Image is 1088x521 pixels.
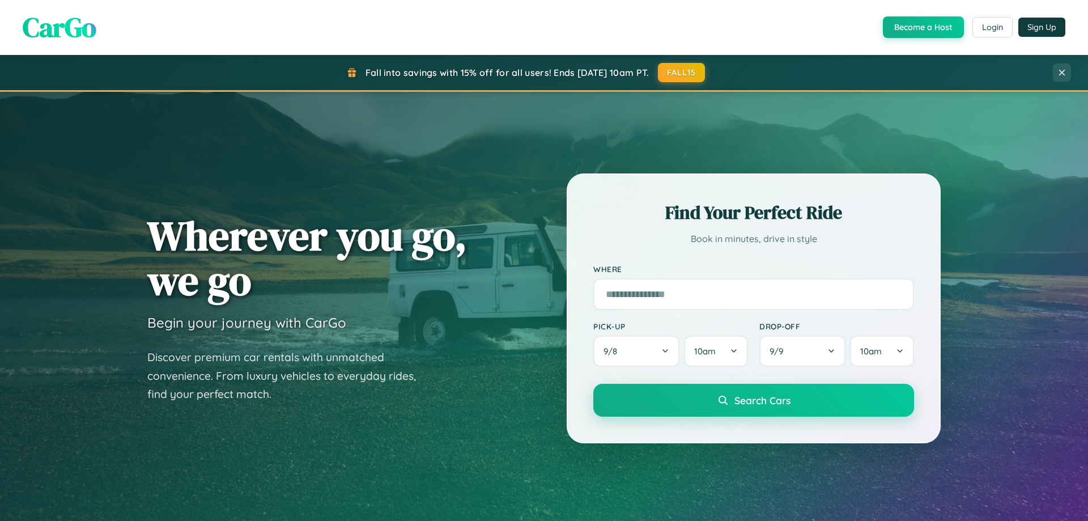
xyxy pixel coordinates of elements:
[23,9,96,46] span: CarGo
[365,67,649,78] span: Fall into savings with 15% off for all users! Ends [DATE] 10am PT.
[972,17,1013,37] button: Login
[883,16,964,38] button: Become a Host
[593,384,914,417] button: Search Cars
[734,394,790,406] span: Search Cars
[860,346,882,357] span: 10am
[694,346,716,357] span: 10am
[593,321,748,331] label: Pick-up
[759,321,914,331] label: Drop-off
[593,200,914,225] h2: Find Your Perfect Ride
[593,231,914,247] p: Book in minutes, drive in style
[147,314,346,331] h3: Begin your journey with CarGo
[658,63,705,82] button: FALL15
[770,346,789,357] span: 9 / 9
[684,336,748,367] button: 10am
[850,336,914,367] button: 10am
[593,264,914,274] label: Where
[1018,18,1065,37] button: Sign Up
[593,336,679,367] button: 9/8
[759,336,845,367] button: 9/9
[147,348,431,404] p: Discover premium car rentals with unmatched convenience. From luxury vehicles to everyday rides, ...
[603,346,623,357] span: 9 / 8
[147,213,467,303] h1: Wherever you go, we go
